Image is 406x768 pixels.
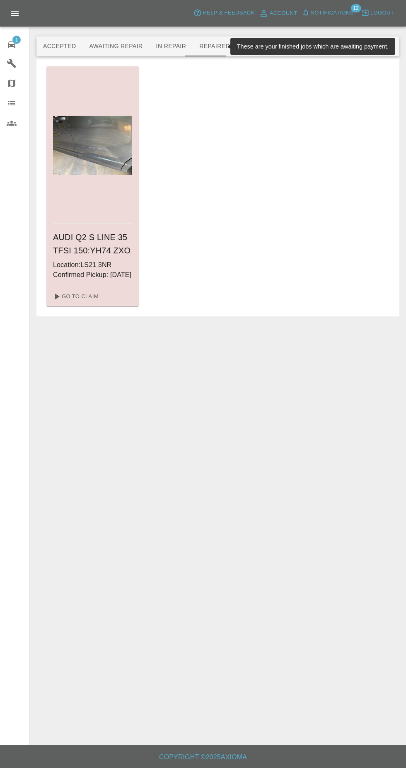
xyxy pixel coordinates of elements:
h6: AUDI Q2 S LINE 35 TFSI 150 : YH74 ZXO [53,231,132,257]
button: Repaired [193,36,237,56]
button: Help & Feedback [191,7,256,19]
p: Location: LS21 3NR [53,260,132,270]
h6: Copyright © 2025 Axioma [7,751,399,763]
p: Confirmed Pickup: [DATE] [53,270,132,280]
button: Awaiting Repair [82,36,149,56]
span: Notifications [311,8,354,18]
span: Account [270,9,297,18]
button: Logout [359,7,396,19]
a: Go To Claim [50,290,101,303]
button: Accepted [36,36,82,56]
button: In Repair [150,36,193,56]
button: Open drawer [5,3,25,23]
span: 1 [12,36,21,44]
a: Account [257,7,300,20]
span: Logout [370,8,394,18]
span: 12 [350,4,361,12]
button: Notifications [300,7,356,19]
button: Paid [237,36,274,56]
span: Help & Feedback [203,8,254,18]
